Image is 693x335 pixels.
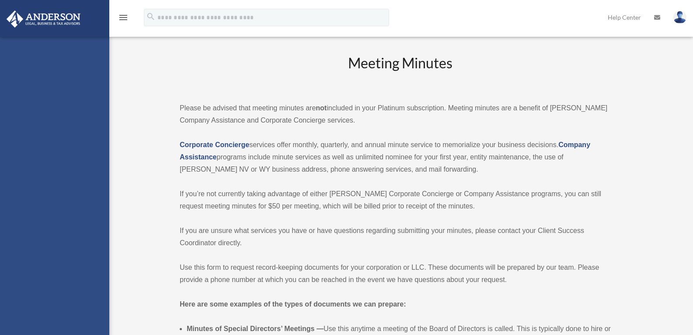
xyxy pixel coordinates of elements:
a: Corporate Concierge [180,141,249,148]
p: If you’re not currently taking advantage of either [PERSON_NAME] Corporate Concierge or Company A... [180,188,620,212]
img: Anderson Advisors Platinum Portal [4,11,83,28]
i: menu [118,12,129,23]
p: services offer monthly, quarterly, and annual minute service to memorialize your business decisio... [180,139,620,176]
h2: Meeting Minutes [180,53,620,90]
p: If you are unsure what services you have or have questions regarding submitting your minutes, ple... [180,225,620,249]
p: Please be advised that meeting minutes are included in your Platinum subscription. Meeting minute... [180,102,620,127]
p: Use this form to request record-keeping documents for your corporation or LLC. These documents wi... [180,261,620,286]
b: Minutes of Special Directors’ Meetings — [187,325,324,332]
strong: Here are some examples of the types of documents we can prepare: [180,300,406,308]
strong: not [316,104,327,112]
img: User Pic [673,11,686,24]
a: menu [118,15,129,23]
i: search [146,12,156,21]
